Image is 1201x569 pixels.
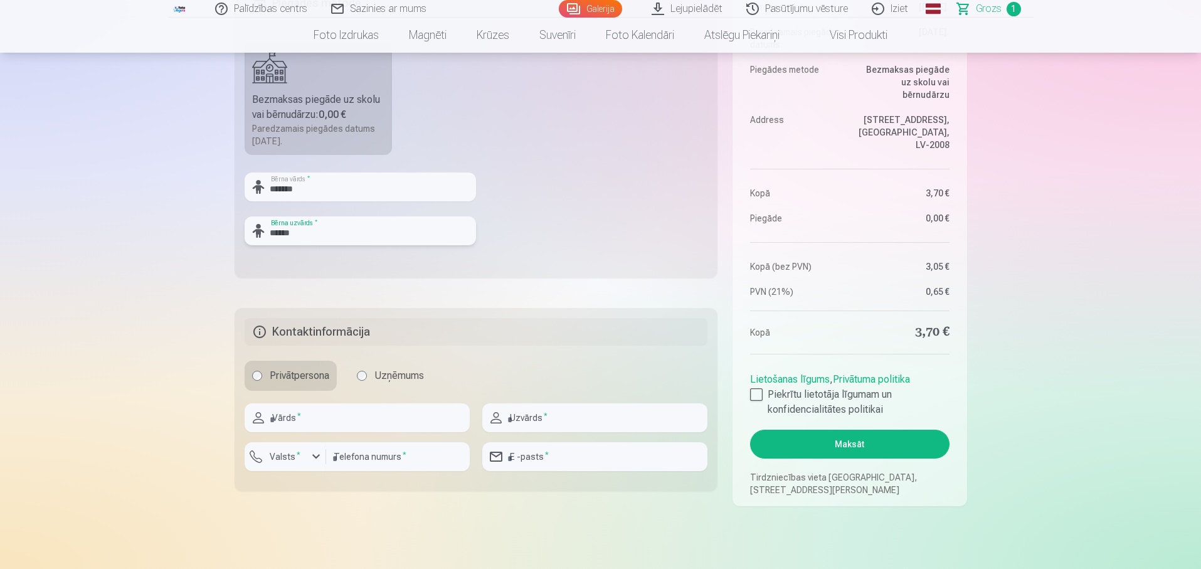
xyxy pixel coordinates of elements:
span: 1 [1007,2,1021,16]
a: Krūzes [462,18,524,53]
a: Magnēti [394,18,462,53]
button: Maksāt [750,430,949,459]
a: Foto izdrukas [299,18,394,53]
a: Atslēgu piekariņi [689,18,795,53]
dd: 0,00 € [856,212,950,225]
span: Grozs [976,1,1002,16]
dt: Address [750,114,844,151]
label: Piekrītu lietotāja līgumam un konfidencialitātes politikai [750,387,949,417]
img: /fa3 [173,5,187,13]
a: Lietošanas līgums [750,373,830,385]
p: Tirdzniecības vieta [GEOGRAPHIC_DATA], [STREET_ADDRESS][PERSON_NAME] [750,471,949,496]
dt: Kopā (bez PVN) [750,260,844,273]
h5: Kontaktinformācija [245,318,708,346]
input: Uzņēmums [357,371,367,381]
input: Privātpersona [252,371,262,381]
label: Privātpersona [245,361,337,391]
dd: [STREET_ADDRESS], [GEOGRAPHIC_DATA], LV-2008 [856,114,950,151]
a: Suvenīri [524,18,591,53]
dt: PVN (21%) [750,285,844,298]
div: , [750,367,949,417]
label: Uzņēmums [349,361,431,391]
dt: Piegāde [750,212,844,225]
dd: 3,70 € [856,187,950,199]
b: 0,00 € [319,109,346,120]
dt: Kopā [750,324,844,341]
dd: Bezmaksas piegāde uz skolu vai bērnudārzu [856,63,950,101]
button: Valsts* [245,442,326,471]
dd: 0,65 € [856,285,950,298]
dd: 3,70 € [856,324,950,341]
label: Valsts [265,450,305,463]
a: Visi produkti [795,18,902,53]
dt: Piegādes metode [750,63,844,101]
div: Bezmaksas piegāde uz skolu vai bērnudārzu : [252,92,385,122]
a: Foto kalendāri [591,18,689,53]
div: Paredzamais piegādes datums [DATE]. [252,122,385,147]
a: Privātuma politika [833,373,910,385]
dt: Kopā [750,187,844,199]
dd: 3,05 € [856,260,950,273]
